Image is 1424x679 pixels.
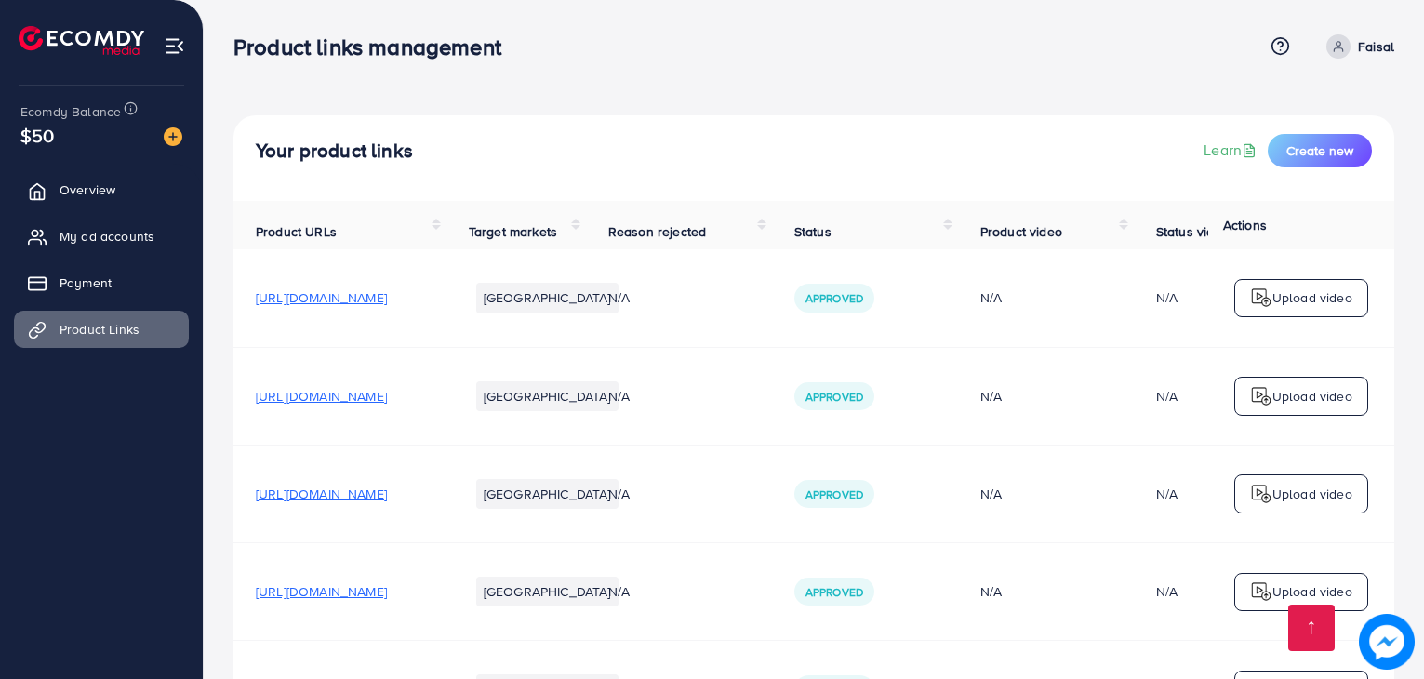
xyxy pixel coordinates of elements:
span: [URL][DOMAIN_NAME] [256,387,387,406]
div: N/A [1156,582,1178,601]
a: Faisal [1319,34,1394,59]
div: N/A [1156,485,1178,503]
span: Overview [60,180,115,199]
img: logo [1250,580,1272,603]
a: Learn [1204,140,1260,161]
span: Approved [805,584,863,600]
span: Status video [1156,222,1230,241]
span: Reason rejected [608,222,706,241]
img: image [164,127,182,146]
span: My ad accounts [60,227,154,246]
div: N/A [980,387,1111,406]
a: Payment [14,264,189,301]
li: [GEOGRAPHIC_DATA] [476,479,619,509]
h4: Your product links [256,140,413,163]
li: [GEOGRAPHIC_DATA] [476,577,619,606]
a: My ad accounts [14,218,189,255]
a: Overview [14,171,189,208]
a: Product Links [14,311,189,348]
span: [URL][DOMAIN_NAME] [256,288,387,307]
p: Upload video [1272,286,1352,309]
span: Product Links [60,320,140,339]
li: [GEOGRAPHIC_DATA] [476,283,619,313]
span: Approved [805,290,863,306]
img: image [1359,614,1415,670]
li: [GEOGRAPHIC_DATA] [476,381,619,411]
span: N/A [608,485,630,503]
p: Upload video [1272,483,1352,505]
img: logo [1250,286,1272,309]
p: Upload video [1272,580,1352,603]
span: $50 [20,122,54,149]
div: N/A [980,288,1111,307]
img: logo [19,26,144,55]
p: Upload video [1272,385,1352,407]
div: N/A [1156,387,1178,406]
img: logo [1250,385,1272,407]
span: Target markets [469,222,557,241]
span: [URL][DOMAIN_NAME] [256,485,387,503]
span: Product video [980,222,1062,241]
div: N/A [1156,288,1178,307]
span: Approved [805,389,863,405]
span: Status [794,222,832,241]
span: N/A [608,582,630,601]
span: Payment [60,273,112,292]
h3: Product links management [233,33,516,60]
span: N/A [608,387,630,406]
span: [URL][DOMAIN_NAME] [256,582,387,601]
span: N/A [608,288,630,307]
span: Create new [1286,141,1353,160]
img: logo [1250,483,1272,505]
span: Product URLs [256,222,337,241]
p: Faisal [1358,35,1394,58]
span: Actions [1223,216,1267,234]
button: Create new [1268,134,1372,167]
span: Approved [805,486,863,502]
div: N/A [980,485,1111,503]
div: N/A [980,582,1111,601]
span: Ecomdy Balance [20,102,121,121]
img: menu [164,35,185,57]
